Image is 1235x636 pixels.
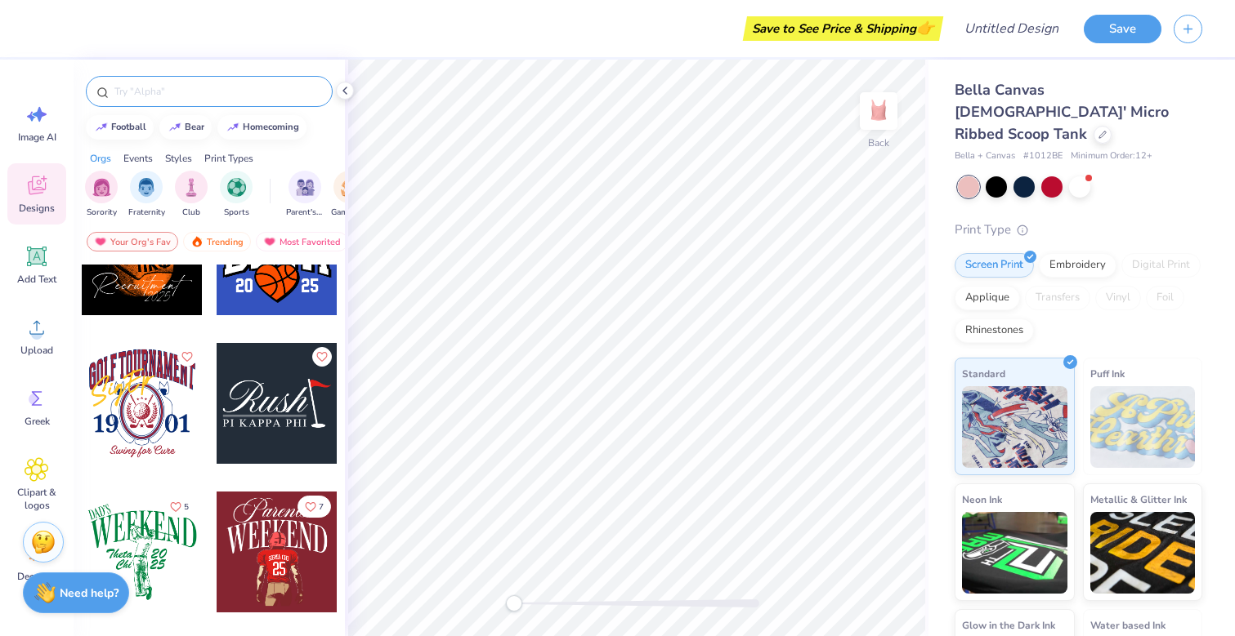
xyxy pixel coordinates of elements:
[204,151,253,166] div: Print Types
[1084,15,1161,43] button: Save
[962,491,1002,508] span: Neon Ink
[137,178,155,197] img: Fraternity Image
[506,595,522,612] div: Accessibility label
[17,273,56,286] span: Add Text
[128,171,165,219] div: filter for Fraternity
[128,207,165,219] span: Fraternity
[123,151,153,166] div: Events
[955,286,1020,310] div: Applique
[95,122,108,132] img: trend_line.gif
[182,207,200,219] span: Club
[87,207,117,219] span: Sorority
[312,347,332,367] button: Like
[17,570,56,583] span: Decorate
[1090,365,1125,382] span: Puff Ink
[1090,616,1166,634] span: Water based Ink
[175,171,208,219] div: filter for Club
[175,171,208,219] button: filter button
[962,512,1067,594] img: Neon Ink
[85,171,118,219] div: filter for Sorority
[92,178,111,197] img: Sorority Image
[18,131,56,144] span: Image AI
[868,136,889,150] div: Back
[226,122,239,132] img: trend_line.gif
[286,171,324,219] div: filter for Parent's Weekend
[1090,491,1187,508] span: Metallic & Glitter Ink
[955,80,1169,144] span: Bella Canvas [DEMOGRAPHIC_DATA]' Micro Ribbed Scoop Tank
[1025,286,1090,310] div: Transfers
[243,122,299,131] div: homecoming
[1039,253,1116,278] div: Embroidery
[220,171,253,219] div: filter for Sports
[962,365,1005,382] span: Standard
[263,236,276,247] img: most_fav.gif
[298,496,331,518] button: Like
[286,207,324,219] span: Parent's Weekend
[296,178,315,197] img: Parent's Weekend Image
[1071,149,1152,163] span: Minimum Order: 12 +
[1121,253,1201,278] div: Digital Print
[331,171,369,219] button: filter button
[1146,286,1184,310] div: Foil
[90,151,111,166] div: Orgs
[165,151,192,166] div: Styles
[951,12,1072,45] input: Untitled Design
[60,585,119,601] strong: Need help?
[25,415,50,428] span: Greek
[159,115,212,140] button: bear
[862,95,895,127] img: Back
[1090,512,1196,594] img: Metallic & Glitter Ink
[184,503,189,511] span: 5
[177,347,197,367] button: Like
[111,122,146,131] div: football
[331,207,369,219] span: Game Day
[256,232,348,251] div: Most Favorited
[217,115,307,140] button: homecoming
[20,344,53,357] span: Upload
[341,178,360,197] img: Game Day Image
[185,122,204,131] div: bear
[94,236,107,247] img: most_fav.gif
[916,18,934,38] span: 👉
[86,115,154,140] button: football
[962,616,1055,634] span: Glow in the Dark Ink
[1023,149,1063,163] span: # 1012BE
[220,171,253,219] button: filter button
[955,149,1015,163] span: Bella + Canvas
[182,178,200,197] img: Club Image
[955,220,1202,239] div: Print Type
[224,207,249,219] span: Sports
[113,83,322,100] input: Try "Alpha"
[190,236,204,247] img: trending.gif
[955,253,1034,278] div: Screen Print
[163,496,196,518] button: Like
[1095,286,1141,310] div: Vinyl
[955,318,1034,343] div: Rhinestones
[331,171,369,219] div: filter for Game Day
[319,503,324,511] span: 7
[19,202,55,215] span: Designs
[85,171,118,219] button: filter button
[227,178,246,197] img: Sports Image
[962,386,1067,468] img: Standard
[87,232,178,251] div: Your Org's Fav
[168,122,181,132] img: trend_line.gif
[183,232,251,251] div: Trending
[286,171,324,219] button: filter button
[128,171,165,219] button: filter button
[747,16,939,41] div: Save to See Price & Shipping
[1090,386,1196,468] img: Puff Ink
[10,486,64,512] span: Clipart & logos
